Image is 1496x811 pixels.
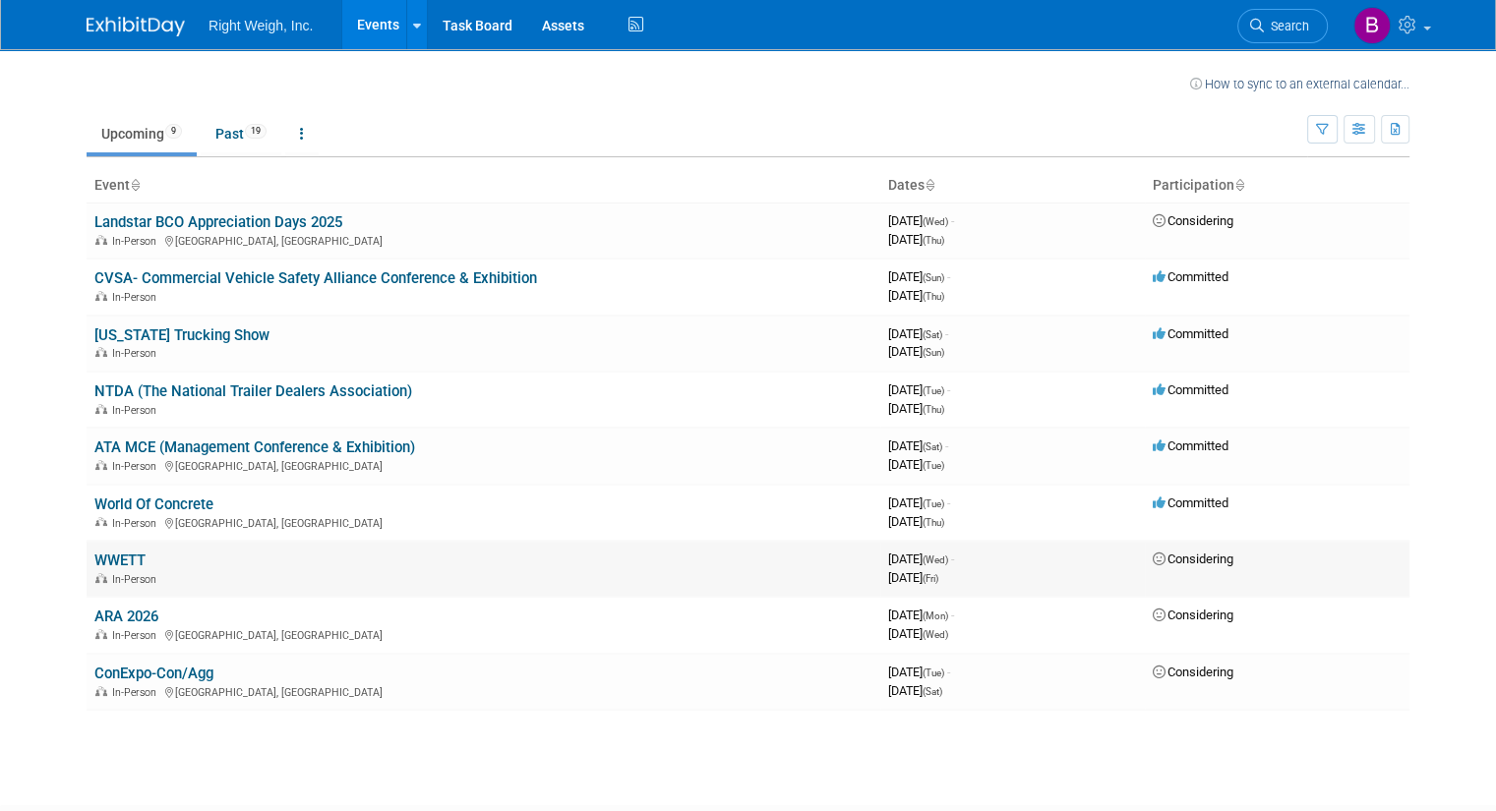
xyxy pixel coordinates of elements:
[94,626,872,642] div: [GEOGRAPHIC_DATA], [GEOGRAPHIC_DATA]
[94,665,213,682] a: ConExpo-Con/Agg
[1264,19,1309,33] span: Search
[923,441,942,452] span: (Sat)
[1153,495,1228,510] span: Committed
[888,401,944,416] span: [DATE]
[923,498,944,509] span: (Tue)
[201,115,281,152] a: Past19
[947,495,950,510] span: -
[888,665,950,679] span: [DATE]
[94,213,342,231] a: Landstar BCO Appreciation Days 2025
[923,517,944,528] span: (Thu)
[94,438,415,456] a: ATA MCE (Management Conference & Exhibition)
[87,169,880,203] th: Event
[888,344,944,359] span: [DATE]
[1353,7,1391,44] img: Billy Vines
[925,177,934,193] a: Sort by Start Date
[923,629,948,640] span: (Wed)
[1237,9,1328,43] a: Search
[888,514,944,529] span: [DATE]
[888,495,950,510] span: [DATE]
[112,404,162,417] span: In-Person
[951,608,954,622] span: -
[95,460,107,470] img: In-Person Event
[209,18,313,33] span: Right Weigh, Inc.
[888,570,938,585] span: [DATE]
[112,686,162,699] span: In-Person
[888,269,950,284] span: [DATE]
[165,124,182,139] span: 9
[947,665,950,679] span: -
[87,115,197,152] a: Upcoming9
[95,686,107,696] img: In-Person Event
[1190,77,1409,91] a: How to sync to an external calendar...
[112,460,162,473] span: In-Person
[880,169,1145,203] th: Dates
[888,608,954,622] span: [DATE]
[245,124,267,139] span: 19
[923,686,942,697] span: (Sat)
[1153,665,1233,679] span: Considering
[95,235,107,245] img: In-Person Event
[112,347,162,360] span: In-Person
[923,347,944,358] span: (Sun)
[95,629,107,639] img: In-Person Event
[888,213,954,228] span: [DATE]
[94,269,537,287] a: CVSA- Commercial Vehicle Safety Alliance Conference & Exhibition
[1153,382,1228,397] span: Committed
[112,573,162,586] span: In-Person
[888,683,942,698] span: [DATE]
[94,608,158,625] a: ARA 2026
[923,573,938,584] span: (Fri)
[1153,438,1228,453] span: Committed
[112,629,162,642] span: In-Person
[95,347,107,357] img: In-Person Event
[94,382,412,400] a: NTDA (The National Trailer Dealers Association)
[94,551,146,569] a: WWETT
[888,551,954,566] span: [DATE]
[945,438,948,453] span: -
[94,683,872,699] div: [GEOGRAPHIC_DATA], [GEOGRAPHIC_DATA]
[947,269,950,284] span: -
[95,291,107,301] img: In-Person Event
[94,457,872,473] div: [GEOGRAPHIC_DATA], [GEOGRAPHIC_DATA]
[923,385,944,396] span: (Tue)
[87,17,185,36] img: ExhibitDay
[1153,608,1233,622] span: Considering
[1153,326,1228,341] span: Committed
[1153,269,1228,284] span: Committed
[1234,177,1244,193] a: Sort by Participation Type
[95,573,107,583] img: In-Person Event
[95,404,107,414] img: In-Person Event
[888,438,948,453] span: [DATE]
[947,382,950,397] span: -
[1153,213,1233,228] span: Considering
[888,382,950,397] span: [DATE]
[923,610,948,621] span: (Mon)
[923,272,944,283] span: (Sun)
[951,551,954,566] span: -
[95,517,107,527] img: In-Person Event
[945,326,948,341] span: -
[951,213,954,228] span: -
[888,457,944,472] span: [DATE]
[888,288,944,303] span: [DATE]
[923,554,948,565] span: (Wed)
[888,232,944,247] span: [DATE]
[923,235,944,246] span: (Thu)
[923,329,942,340] span: (Sat)
[112,291,162,304] span: In-Person
[94,514,872,530] div: [GEOGRAPHIC_DATA], [GEOGRAPHIC_DATA]
[923,460,944,471] span: (Tue)
[1153,551,1233,566] span: Considering
[112,517,162,530] span: In-Person
[888,326,948,341] span: [DATE]
[94,495,213,513] a: World Of Concrete
[923,291,944,302] span: (Thu)
[1145,169,1409,203] th: Participation
[94,232,872,248] div: [GEOGRAPHIC_DATA], [GEOGRAPHIC_DATA]
[923,667,944,678] span: (Tue)
[923,216,948,227] span: (Wed)
[923,404,944,415] span: (Thu)
[94,326,269,344] a: [US_STATE] Trucking Show
[888,626,948,641] span: [DATE]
